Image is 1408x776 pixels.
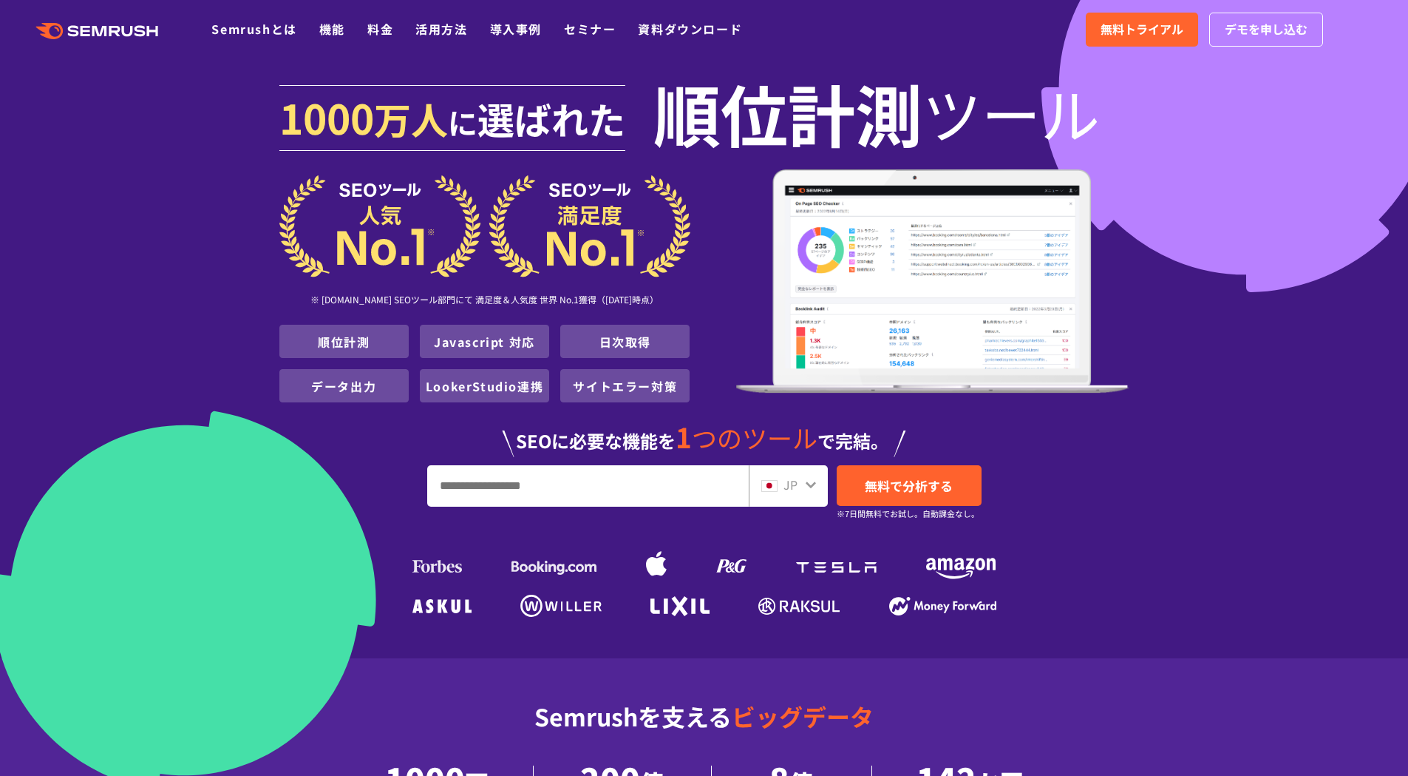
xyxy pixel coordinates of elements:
a: 導入事例 [490,20,542,38]
a: セミナー [564,20,616,38]
a: 活用方法 [415,20,467,38]
span: 1000 [279,87,374,146]
span: デモを申し込む [1225,20,1307,39]
span: 選ばれた [477,92,625,145]
span: 万人 [374,92,448,145]
a: LookerStudio連携 [426,377,543,395]
div: Semrushを支える [279,691,1129,766]
a: 資料ダウンロード [638,20,742,38]
span: ビッグデータ [732,699,874,733]
span: 無料で分析する [865,476,953,495]
a: 無料で分析する [837,465,982,506]
span: つのツール [692,419,817,456]
a: 機能 [319,20,345,38]
span: ツール [922,83,1100,142]
span: 無料トライアル [1101,20,1183,39]
a: サイトエラー対策 [573,377,677,395]
span: に [448,101,477,144]
div: SEOに必要な機能を [279,408,1129,457]
a: 料金 [367,20,393,38]
a: 無料トライアル [1086,13,1198,47]
div: ※ [DOMAIN_NAME] SEOツール部門にて 満足度＆人気度 世界 No.1獲得（[DATE]時点） [279,277,690,325]
a: データ出力 [311,377,376,395]
a: 順位計測 [318,333,370,351]
span: 1 [676,416,692,456]
span: JP [783,476,797,493]
span: で完結。 [817,428,888,453]
a: 日次取得 [599,333,651,351]
small: ※7日間無料でお試し。自動課金なし。 [837,507,979,521]
a: デモを申し込む [1209,13,1323,47]
a: Javascript 対応 [434,333,535,351]
input: URL、キーワードを入力してください [428,466,748,506]
a: Semrushとは [211,20,296,38]
span: 順位計測 [653,83,922,142]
